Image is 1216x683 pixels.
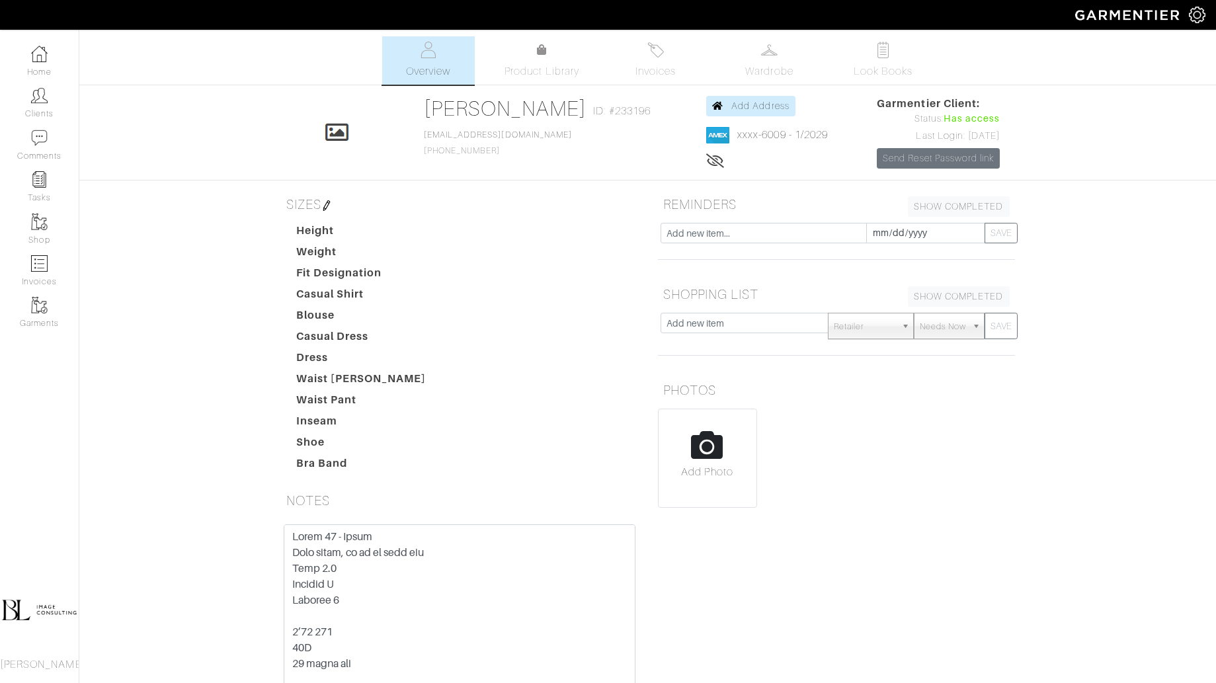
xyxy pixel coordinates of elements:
[286,392,437,413] dt: Waist Pant
[286,307,437,329] dt: Blouse
[286,244,437,265] dt: Weight
[985,223,1018,243] button: SAVE
[647,42,664,58] img: orders-27d20c2124de7fd6de4e0e44c1d41de31381a507db9b33961299e4e07d508b8c.svg
[877,96,1000,112] span: Garmentier Client:
[745,63,793,79] span: Wardrobe
[31,171,48,188] img: reminder-icon-8004d30b9f0a5d33ae49ab947aed9ed385cf756f9e5892f1edd6e32f2345188e.png
[877,148,1000,169] a: Send Reset Password link
[286,413,437,434] dt: Inseam
[658,191,1015,218] h5: REMINDERS
[658,377,1015,403] h5: PHOTOS
[281,191,638,218] h5: SIZES
[424,130,572,155] span: [PHONE_NUMBER]
[658,281,1015,307] h5: SHOPPING LIST
[286,434,437,456] dt: Shoe
[1069,3,1189,26] img: garmentier-logo-header-white-b43fb05a5012e4ada735d5af1a66efaba907eab6374d6393d1fbf88cb4ef424d.png
[706,96,795,116] a: Add Address
[723,36,816,85] a: Wardrobe
[1189,7,1205,23] img: gear-icon-white-bd11855cb880d31180b6d7d6211b90ccbf57a29d726f0c71d8c61bd08dd39cc2.png
[610,36,702,85] a: Invoices
[706,127,729,143] img: american_express-1200034d2e149cdf2cc7894a33a747db654cf6f8355cb502592f1d228b2ac700.png
[635,63,676,79] span: Invoices
[382,36,475,85] a: Overview
[286,286,437,307] dt: Casual Shirt
[854,63,912,79] span: Look Books
[731,100,790,111] span: Add Address
[761,42,778,58] img: wardrobe-487a4870c1b7c33e795ec22d11cfc2ed9d08956e64fb3008fe2437562e282088.svg
[31,297,48,313] img: garments-icon-b7da505a4dc4fd61783c78ac3ca0ef83fa9d6f193b1c9dc38574b1d14d53ca28.png
[286,329,437,350] dt: Casual Dress
[420,42,436,58] img: basicinfo-40fd8af6dae0f16599ec9e87c0ef1c0a1fdea2edbe929e3d69a839185d80c458.svg
[661,223,867,243] input: Add new item...
[834,313,896,340] span: Retailer
[321,200,332,211] img: pen-cf24a1663064a2ec1b9c1bd2387e9de7a2fa800b781884d57f21acf72779bad2.png
[908,286,1010,307] a: SHOW COMPLETED
[985,313,1018,339] button: SAVE
[286,223,437,244] dt: Height
[286,371,437,392] dt: Waist [PERSON_NAME]
[837,36,930,85] a: Look Books
[31,214,48,230] img: garments-icon-b7da505a4dc4fd61783c78ac3ca0ef83fa9d6f193b1c9dc38574b1d14d53ca28.png
[944,112,1000,126] span: Has access
[31,46,48,62] img: dashboard-icon-dbcd8f5a0b271acd01030246c82b418ddd0df26cd7fceb0bd07c9910d44c42f6.png
[920,313,966,340] span: Needs Now
[424,130,572,140] a: [EMAIL_ADDRESS][DOMAIN_NAME]
[496,42,588,79] a: Product Library
[286,265,437,286] dt: Fit Designation
[908,196,1010,217] a: SHOW COMPLETED
[286,456,437,477] dt: Bra Band
[877,129,1000,143] div: Last Login: [DATE]
[877,112,1000,126] div: Status:
[661,313,829,333] input: Add new item
[593,103,651,119] span: ID: #233196
[31,255,48,272] img: orders-icon-0abe47150d42831381b5fb84f609e132dff9fe21cb692f30cb5eec754e2cba89.png
[737,129,828,141] a: xxxx-6009 - 1/2029
[281,487,638,514] h5: NOTES
[406,63,450,79] span: Overview
[31,130,48,146] img: comment-icon-a0a6a9ef722e966f86d9cbdc48e553b5cf19dbc54f86b18d962a5391bc8f6eb6.png
[424,97,587,120] a: [PERSON_NAME]
[875,42,891,58] img: todo-9ac3debb85659649dc8f770b8b6100bb5dab4b48dedcbae339e5042a72dfd3cc.svg
[31,87,48,104] img: clients-icon-6bae9207a08558b7cb47a8932f037763ab4055f8c8b6bfacd5dc20c3e0201464.png
[286,350,437,371] dt: Dress
[505,63,579,79] span: Product Library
